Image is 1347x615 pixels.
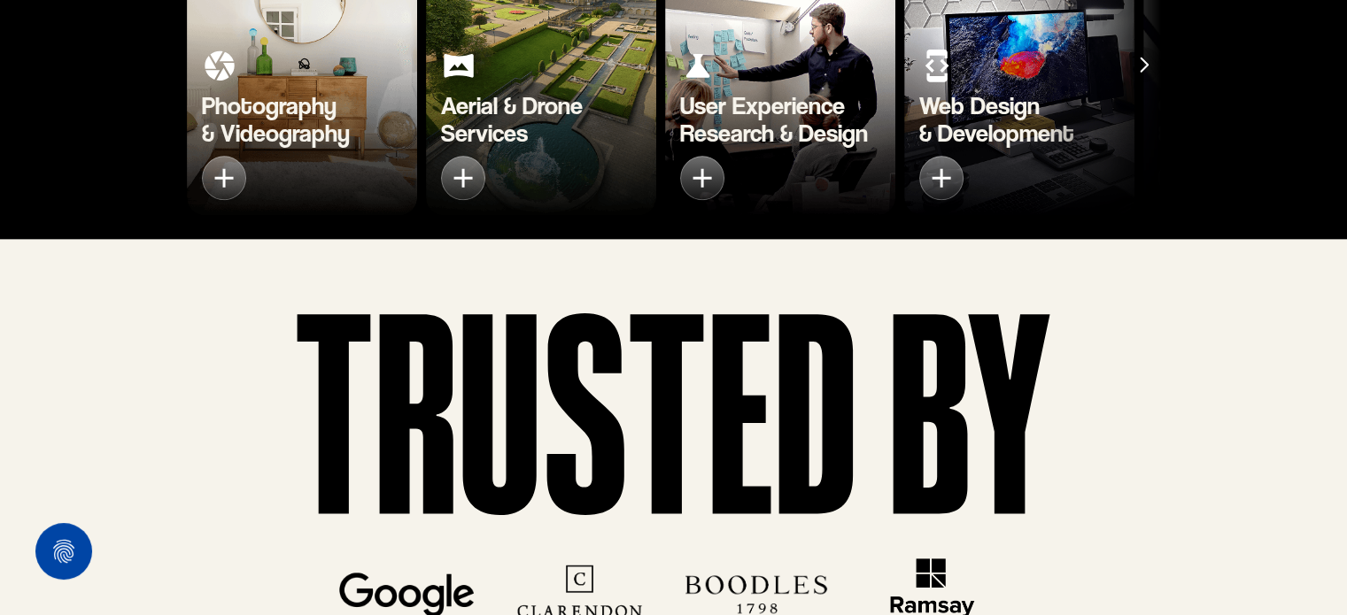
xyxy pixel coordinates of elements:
[441,92,583,147] h3: Aerial & Drone Services
[680,92,868,147] h3: User Experience Research & Design
[1158,92,1304,147] h3: Graphic & Logo Design
[202,90,350,148] span: Photography & Videography
[295,283,1053,523] h1: TRUSTED BY
[919,92,1074,147] h3: Web Design & Development
[1126,47,1161,82] button: Next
